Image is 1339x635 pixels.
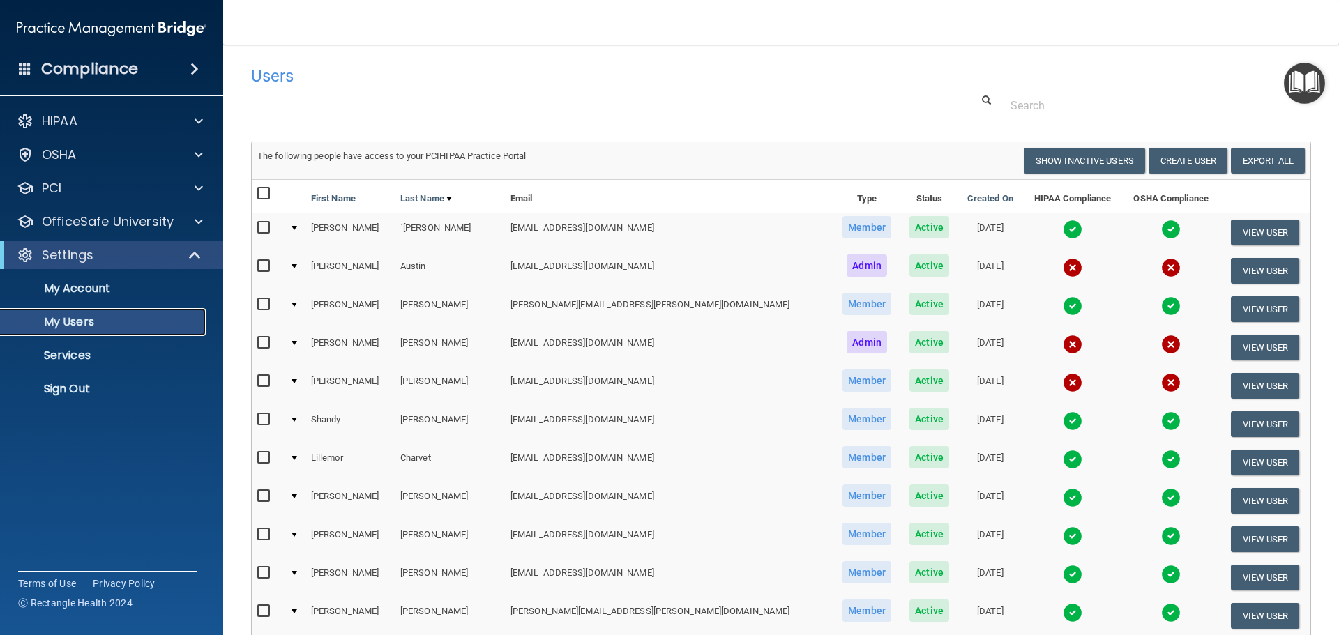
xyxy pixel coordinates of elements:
img: tick.e7d51cea.svg [1063,526,1082,546]
p: My Users [9,315,199,329]
button: View User [1231,258,1300,284]
td: [DATE] [958,597,1023,635]
img: tick.e7d51cea.svg [1063,450,1082,469]
a: OSHA [17,146,203,163]
button: View User [1231,450,1300,475]
p: HIPAA [42,113,77,130]
td: [DATE] [958,520,1023,558]
td: [DATE] [958,290,1023,328]
th: OSHA Compliance [1122,180,1220,213]
a: OfficeSafe University [17,213,203,230]
button: View User [1231,603,1300,629]
button: View User [1231,296,1300,322]
td: [PERSON_NAME] [395,520,505,558]
p: Services [9,349,199,362]
img: tick.e7d51cea.svg [1161,450,1181,469]
th: Type [833,180,901,213]
img: tick.e7d51cea.svg [1063,488,1082,507]
td: Shandy [305,405,395,443]
td: [PERSON_NAME] [305,328,395,367]
td: [PERSON_NAME] [305,558,395,597]
img: tick.e7d51cea.svg [1161,411,1181,431]
a: Last Name [400,190,452,207]
td: [PERSON_NAME] [305,520,395,558]
td: [EMAIL_ADDRESS][DOMAIN_NAME] [505,252,833,290]
td: [DATE] [958,252,1023,290]
button: View User [1231,373,1300,399]
p: Sign Out [9,382,199,396]
span: Active [909,599,949,622]
img: cross.ca9f0e7f.svg [1063,335,1082,354]
td: [DATE] [958,443,1023,482]
td: [EMAIL_ADDRESS][DOMAIN_NAME] [505,328,833,367]
th: Status [900,180,958,213]
span: Member [842,408,891,430]
span: Active [909,446,949,468]
th: Email [505,180,833,213]
td: [PERSON_NAME][EMAIL_ADDRESS][PERSON_NAME][DOMAIN_NAME] [505,597,833,635]
td: [PERSON_NAME] [395,328,505,367]
span: Active [909,408,949,430]
a: First Name [311,190,356,207]
td: Austin [395,252,505,290]
span: The following people have access to your PCIHIPAA Practice Portal [257,151,527,161]
span: Active [909,293,949,315]
p: My Account [9,282,199,296]
td: [PERSON_NAME] [395,597,505,635]
td: `[PERSON_NAME] [395,213,505,252]
span: Active [909,523,949,545]
img: tick.e7d51cea.svg [1063,565,1082,584]
td: [PERSON_NAME] [305,213,395,252]
button: Show Inactive Users [1024,148,1145,174]
td: [DATE] [958,482,1023,520]
h4: Users [251,67,861,85]
td: [PERSON_NAME] [305,597,395,635]
img: tick.e7d51cea.svg [1161,220,1181,239]
span: Member [842,216,891,238]
td: [EMAIL_ADDRESS][DOMAIN_NAME] [505,558,833,597]
img: tick.e7d51cea.svg [1161,603,1181,622]
p: Settings [42,247,93,263]
img: tick.e7d51cea.svg [1063,603,1082,622]
td: [PERSON_NAME] [305,252,395,290]
img: cross.ca9f0e7f.svg [1063,258,1082,277]
td: [DATE] [958,367,1023,405]
span: Member [842,484,891,507]
img: cross.ca9f0e7f.svg [1161,335,1181,354]
a: PCI [17,180,203,197]
img: tick.e7d51cea.svg [1161,488,1181,507]
span: Active [909,561,949,583]
button: View User [1231,220,1300,245]
button: View User [1231,335,1300,360]
td: [EMAIL_ADDRESS][DOMAIN_NAME] [505,520,833,558]
span: Active [909,331,949,353]
img: tick.e7d51cea.svg [1063,220,1082,239]
p: OfficeSafe University [42,213,174,230]
th: HIPAA Compliance [1022,180,1122,213]
img: PMB logo [17,15,206,43]
span: Member [842,369,891,392]
td: [PERSON_NAME] [305,482,395,520]
a: Terms of Use [18,576,76,590]
td: [DATE] [958,558,1023,597]
td: [DATE] [958,328,1023,367]
button: Open Resource Center [1284,63,1325,104]
input: Search [1011,93,1301,118]
img: cross.ca9f0e7f.svg [1063,373,1082,392]
img: tick.e7d51cea.svg [1063,411,1082,431]
button: Create User [1149,148,1227,174]
img: cross.ca9f0e7f.svg [1161,258,1181,277]
p: PCI [42,180,61,197]
span: Active [909,216,949,238]
p: OSHA [42,146,77,163]
span: Member [842,561,891,583]
a: Created On [967,190,1013,207]
a: Export All [1231,148,1305,174]
a: HIPAA [17,113,203,130]
span: Admin [847,331,887,353]
td: Lillemor [305,443,395,482]
td: [PERSON_NAME] [395,558,505,597]
span: Admin [847,254,887,277]
td: [EMAIL_ADDRESS][DOMAIN_NAME] [505,213,833,252]
td: [DATE] [958,405,1023,443]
